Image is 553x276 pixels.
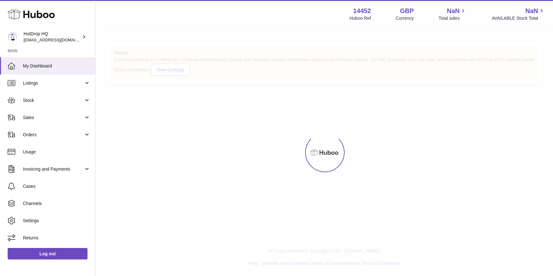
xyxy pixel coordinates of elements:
[8,248,87,259] a: Log out
[23,235,90,241] span: Returns
[23,201,90,207] span: Channels
[525,7,538,15] span: NaN
[23,132,84,138] span: Orders
[492,15,545,21] span: AVAILABLE Stock Total
[438,15,467,21] span: Total sales
[23,63,90,69] span: My Dashboard
[24,31,81,43] div: HotDrop HQ
[8,32,17,42] img: internalAdmin-14452@internal.huboo.com
[400,7,414,15] strong: GBP
[23,183,90,189] span: Cases
[23,97,84,103] span: Stock
[23,115,84,121] span: Sales
[353,7,371,15] strong: 14452
[350,15,371,21] div: Huboo Ref
[447,7,459,15] span: NaN
[492,7,545,21] a: NaN AVAILABLE Stock Total
[23,218,90,224] span: Settings
[23,166,84,172] span: Invoicing and Payments
[438,7,467,21] a: NaN Total sales
[23,149,90,155] span: Usage
[396,15,414,21] div: Currency
[23,80,84,86] span: Listings
[24,37,94,42] span: [EMAIL_ADDRESS][DOMAIN_NAME]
